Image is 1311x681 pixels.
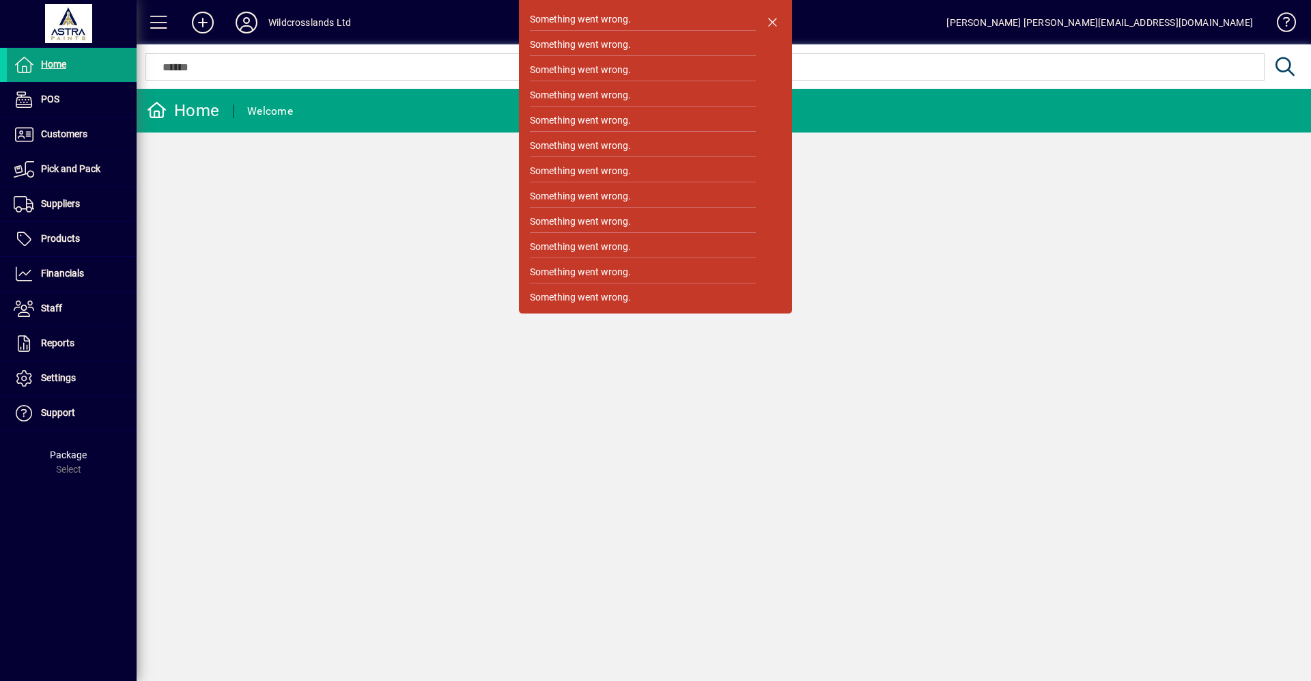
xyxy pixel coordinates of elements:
[530,189,631,204] div: Something went wrong.
[41,163,100,174] span: Pick and Pack
[41,233,80,244] span: Products
[7,83,137,117] a: POS
[41,268,84,279] span: Financials
[530,139,631,153] div: Something went wrong.
[41,94,59,105] span: POS
[7,152,137,186] a: Pick and Pack
[7,222,137,256] a: Products
[530,265,631,279] div: Something went wrong.
[225,10,268,35] button: Profile
[247,100,293,122] div: Welcome
[7,396,137,430] a: Support
[530,240,631,254] div: Something went wrong.
[50,449,87,460] span: Package
[7,117,137,152] a: Customers
[41,128,87,139] span: Customers
[41,303,62,314] span: Staff
[7,257,137,291] a: Financials
[1267,3,1294,47] a: Knowledge Base
[268,12,351,33] div: Wildcrosslands Ltd
[530,214,631,229] div: Something went wrong.
[41,59,66,70] span: Home
[7,292,137,326] a: Staff
[7,361,137,395] a: Settings
[530,164,631,178] div: Something went wrong.
[530,88,631,102] div: Something went wrong.
[946,12,1253,33] div: [PERSON_NAME] [PERSON_NAME][EMAIL_ADDRESS][DOMAIN_NAME]
[147,100,219,122] div: Home
[41,372,76,383] span: Settings
[41,337,74,348] span: Reports
[41,407,75,418] span: Support
[41,198,80,209] span: Suppliers
[7,187,137,221] a: Suppliers
[530,113,631,128] div: Something went wrong.
[7,326,137,361] a: Reports
[181,10,225,35] button: Add
[530,290,631,305] div: Something went wrong.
